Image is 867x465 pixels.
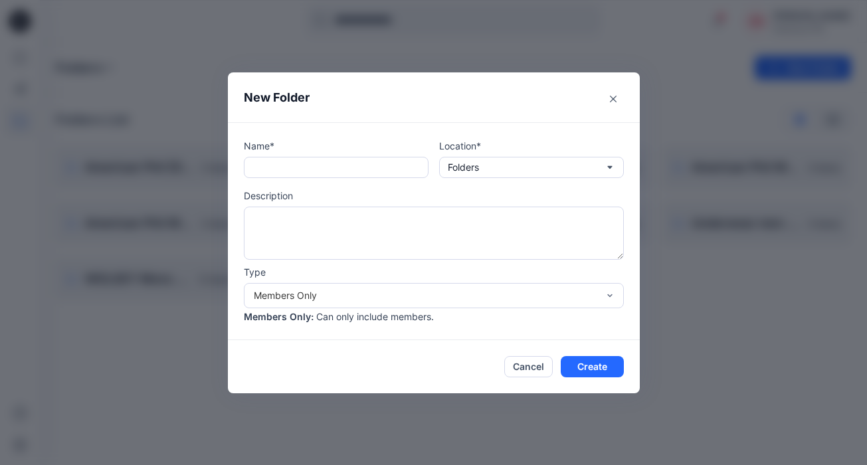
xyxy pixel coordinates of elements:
button: Create [561,356,624,377]
p: Description [244,189,624,203]
button: Folders [439,157,624,178]
div: Members Only [254,288,598,302]
p: Folders [448,160,479,175]
button: Close [603,88,624,110]
p: Name* [244,139,429,153]
button: Cancel [504,356,553,377]
p: Location* [439,139,624,153]
p: Type [244,265,624,279]
p: Can only include members. [316,310,434,324]
p: Members Only : [244,310,314,324]
header: New Folder [228,72,640,122]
